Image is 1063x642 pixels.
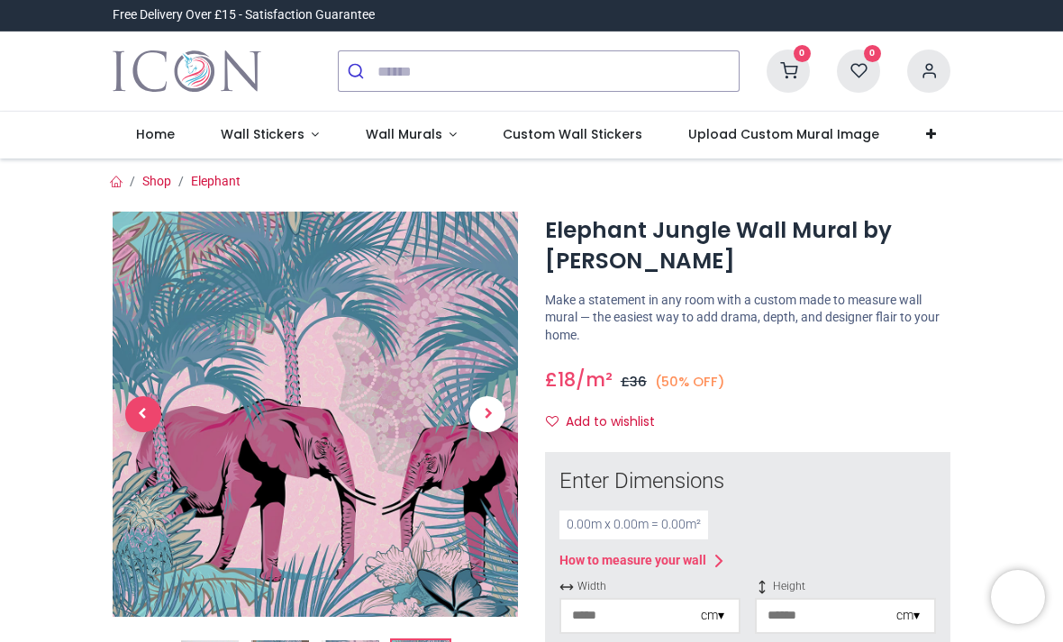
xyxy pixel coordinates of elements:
div: 0.00 m x 0.00 m = 0.00 m² [559,511,708,539]
div: How to measure your wall [559,552,706,570]
button: Submit [339,51,377,91]
span: Wall Murals [366,125,442,143]
a: Logo of Icon Wall Stickers [113,46,261,96]
a: Shop [142,174,171,188]
img: WS-58208-04 [113,212,518,617]
img: Icon Wall Stickers [113,46,261,96]
a: 0 [837,63,880,77]
span: Height [755,579,936,594]
button: Add to wishlistAdd to wishlist [545,407,670,438]
a: Elephant [191,174,241,188]
i: Add to wishlist [546,415,559,428]
div: Enter Dimensions [559,466,936,497]
div: Free Delivery Over £15 - Satisfaction Guarantee [113,6,375,24]
a: Next [458,273,519,556]
sup: 0 [794,45,811,62]
span: /m² [576,366,613,393]
span: £ [545,366,576,393]
span: Home [136,125,175,143]
div: cm ▾ [701,607,724,625]
iframe: Brevo live chat [991,570,1045,624]
iframe: Customer reviews powered by Trustpilot [572,6,950,24]
p: Make a statement in any room with a custom made to measure wall mural — the easiest way to add dr... [545,292,950,345]
span: Previous [125,396,161,432]
span: Wall Stickers [221,125,304,143]
div: cm ▾ [896,607,920,625]
span: Next [469,396,505,432]
span: Upload Custom Mural Image [688,125,879,143]
sup: 0 [864,45,881,62]
span: Width [559,579,740,594]
span: 18 [558,366,576,393]
a: 0 [767,63,810,77]
span: Custom Wall Stickers [503,125,642,143]
span: £ [621,373,647,391]
a: Wall Stickers [197,112,342,158]
h1: Elephant Jungle Wall Mural by [PERSON_NAME] [545,215,950,277]
a: Previous [113,273,174,556]
a: Wall Murals [342,112,480,158]
span: 36 [630,373,647,391]
small: (50% OFF) [655,373,725,392]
